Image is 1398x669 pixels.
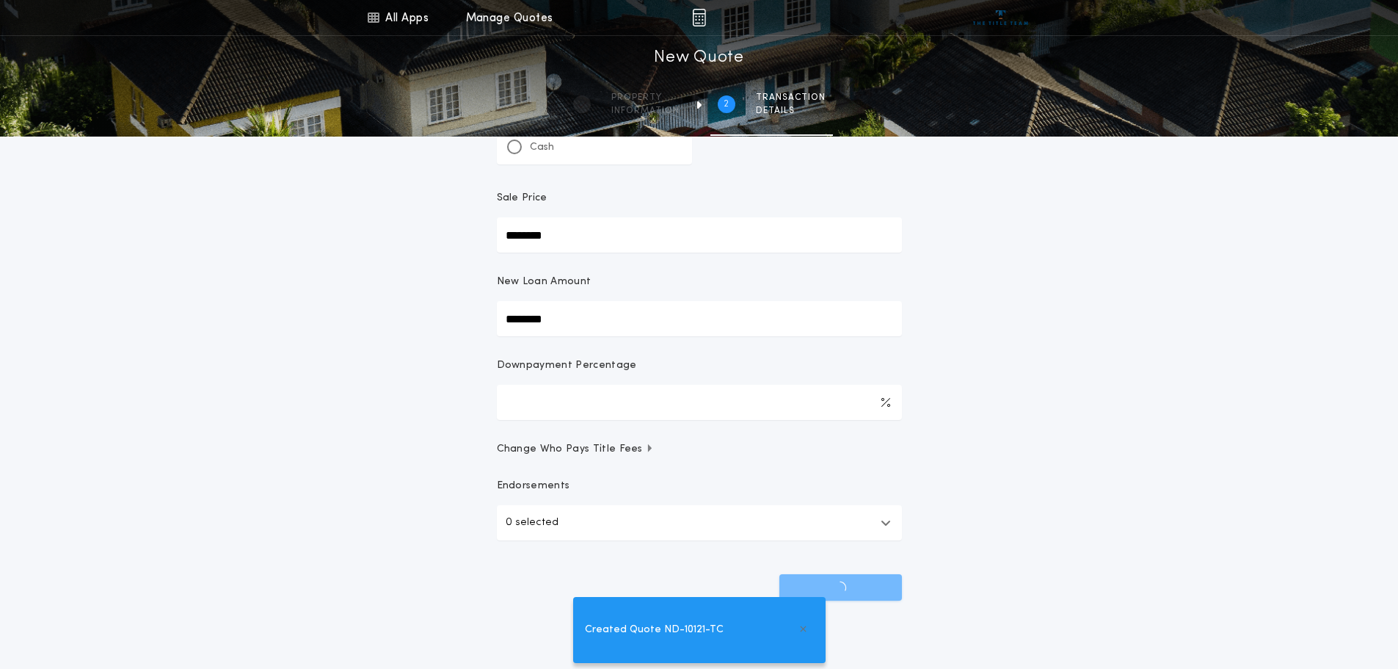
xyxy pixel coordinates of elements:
[530,140,554,155] p: Cash
[497,275,591,289] p: New Loan Amount
[497,191,547,206] p: Sale Price
[497,442,655,457] span: Change Who Pays Title Fees
[692,9,706,26] img: img
[654,46,743,70] h1: New Quote
[611,92,680,104] span: Property
[506,514,558,532] p: 0 selected
[756,105,826,117] span: details
[497,358,637,373] p: Downpayment Percentage
[585,622,724,638] span: Created Quote ND-10121-TC
[497,505,902,540] button: 0 selected
[497,479,902,493] p: Endorsements
[497,217,902,253] input: Sale Price
[724,98,729,110] h2: 2
[611,105,680,117] span: information
[973,10,1028,25] img: vs-icon
[756,92,826,104] span: Transaction
[497,385,902,420] input: Downpayment Percentage
[497,442,902,457] button: Change Who Pays Title Fees
[497,301,902,336] input: New Loan Amount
